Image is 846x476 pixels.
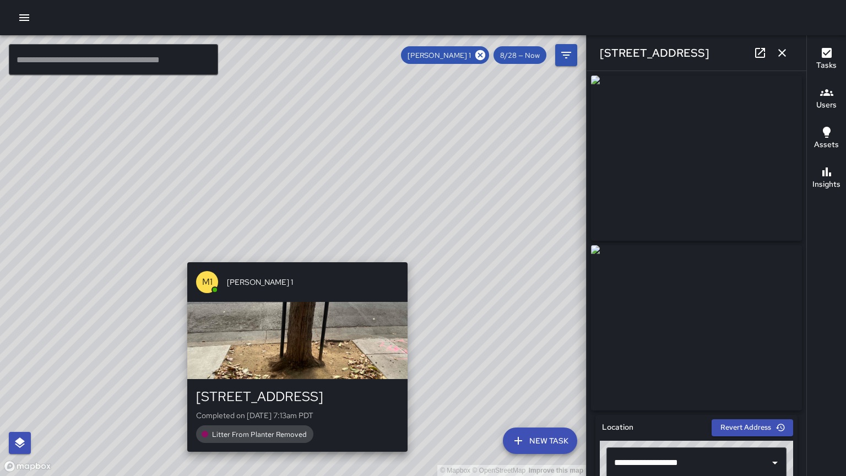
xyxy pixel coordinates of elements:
div: [PERSON_NAME] 1 [401,46,489,64]
button: M1[PERSON_NAME] 1[STREET_ADDRESS]Completed on [DATE] 7:13am PDTLitter From Planter Removed [187,262,408,452]
button: New Task [503,428,577,454]
h6: Location [602,421,633,434]
span: Litter From Planter Removed [205,430,313,439]
span: [PERSON_NAME] 1 [227,277,399,288]
button: Insights [807,159,846,198]
img: request_images%2F25d091c0-8419-11f0-8211-2d6b00a8d8f5 [591,75,802,241]
div: [STREET_ADDRESS] [196,388,399,405]
button: Tasks [807,40,846,79]
button: Filters [555,44,577,66]
button: Assets [807,119,846,159]
p: M1 [202,275,213,289]
h6: [STREET_ADDRESS] [600,44,709,62]
button: Revert Address [712,419,793,436]
h6: Assets [814,139,839,151]
span: 8/28 — Now [493,51,546,60]
h6: Tasks [816,59,837,72]
p: Completed on [DATE] 7:13am PDT [196,410,399,421]
h6: Users [816,99,837,111]
img: request_images%2F27450950-8419-11f0-8211-2d6b00a8d8f5 [591,245,802,410]
button: Open [767,455,783,470]
span: [PERSON_NAME] 1 [401,51,478,60]
button: Users [807,79,846,119]
h6: Insights [812,178,840,191]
